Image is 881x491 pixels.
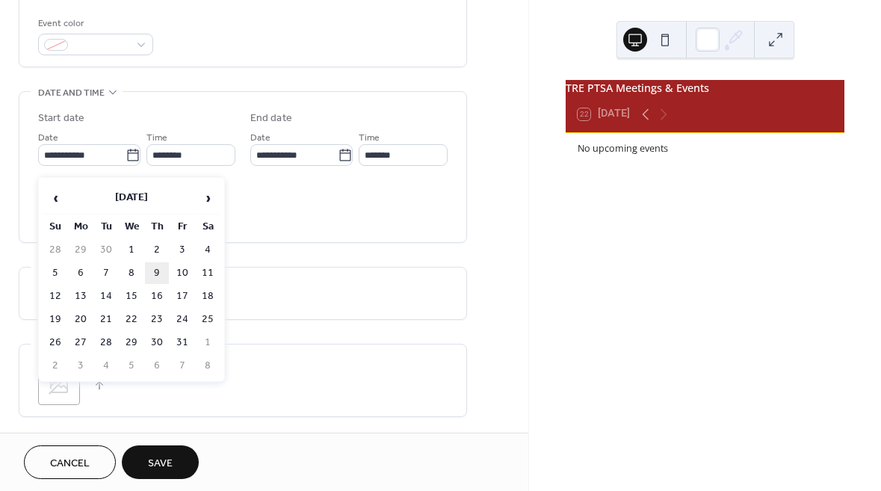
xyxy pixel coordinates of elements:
[196,239,220,261] td: 4
[38,363,80,405] div: ;
[145,216,169,238] th: Th
[120,332,143,353] td: 29
[170,285,194,307] td: 17
[43,262,67,284] td: 5
[196,216,220,238] th: Sa
[44,183,67,213] span: ‹
[120,216,143,238] th: We
[50,456,90,472] span: Cancel
[145,239,169,261] td: 2
[69,355,93,377] td: 3
[145,332,169,353] td: 30
[94,262,118,284] td: 7
[145,285,169,307] td: 16
[145,355,169,377] td: 6
[69,216,93,238] th: Mo
[120,285,143,307] td: 15
[43,239,67,261] td: 28
[145,309,169,330] td: 23
[359,130,380,146] span: Time
[38,130,58,146] span: Date
[120,262,143,284] td: 8
[196,355,220,377] td: 8
[69,285,93,307] td: 13
[170,216,194,238] th: Fr
[170,239,194,261] td: 3
[170,355,194,377] td: 7
[43,285,67,307] td: 12
[196,285,220,307] td: 18
[120,309,143,330] td: 22
[250,130,271,146] span: Date
[120,239,143,261] td: 1
[148,456,173,472] span: Save
[170,262,194,284] td: 10
[94,309,118,330] td: 21
[69,309,93,330] td: 20
[196,309,220,330] td: 25
[197,183,219,213] span: ›
[38,111,84,126] div: Start date
[122,445,199,479] button: Save
[69,239,93,261] td: 29
[94,216,118,238] th: Tu
[146,130,167,146] span: Time
[94,285,118,307] td: 14
[196,332,220,353] td: 1
[69,182,194,214] th: [DATE]
[170,332,194,353] td: 31
[38,85,105,101] span: Date and time
[170,309,194,330] td: 24
[94,332,118,353] td: 28
[69,262,93,284] td: 6
[43,332,67,353] td: 26
[38,16,150,31] div: Event color
[250,111,292,126] div: End date
[578,142,832,156] div: No upcoming events
[24,445,116,479] button: Cancel
[69,332,93,353] td: 27
[566,80,844,96] div: TRE PTSA Meetings & Events
[145,262,169,284] td: 9
[94,355,118,377] td: 4
[120,355,143,377] td: 5
[43,355,67,377] td: 2
[94,239,118,261] td: 30
[43,216,67,238] th: Su
[196,262,220,284] td: 11
[43,309,67,330] td: 19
